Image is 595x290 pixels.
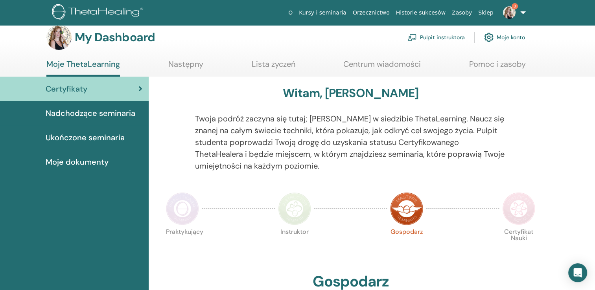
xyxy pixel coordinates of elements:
span: Nadchodzące seminaria [46,107,135,119]
a: Lista życzeń [252,59,295,75]
p: Praktykujący [166,229,199,262]
div: Open Intercom Messenger [568,263,587,282]
span: Ukończone seminaria [46,132,125,143]
span: Moje dokumenty [46,156,109,168]
img: Master [390,192,423,225]
img: logo.png [52,4,146,22]
img: chalkboard-teacher.svg [407,34,417,41]
img: Practitioner [166,192,199,225]
a: Centrum wiadomości [343,59,421,75]
a: Pulpit instruktora [407,29,465,46]
a: Historie sukcesów [393,6,449,20]
a: Sklep [475,6,496,20]
a: Moje konto [484,29,525,46]
h3: My Dashboard [75,30,155,44]
p: Certyfikat Nauki [502,229,535,262]
a: Kursy i seminaria [296,6,350,20]
h3: Witam, [PERSON_NAME] [283,86,418,100]
a: Następny [168,59,203,75]
a: O [285,6,296,20]
a: Zasoby [449,6,475,20]
p: Twoja podróż zaczyna się tutaj; [PERSON_NAME] w siedzibie ThetaLearning. Naucz się znanej na cały... [195,113,506,172]
span: Certyfikaty [46,83,87,95]
a: Moje ThetaLearning [46,59,120,77]
p: Gospodarz [390,229,423,262]
img: default.jpg [503,6,516,19]
img: default.jpg [46,25,72,50]
img: Instructor [278,192,311,225]
p: Instruktor [278,229,311,262]
img: cog.svg [484,31,494,44]
a: Orzecznictwo [350,6,393,20]
span: 3 [512,3,518,9]
img: Certificate of Science [502,192,535,225]
a: Pomoc i zasoby [469,59,526,75]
